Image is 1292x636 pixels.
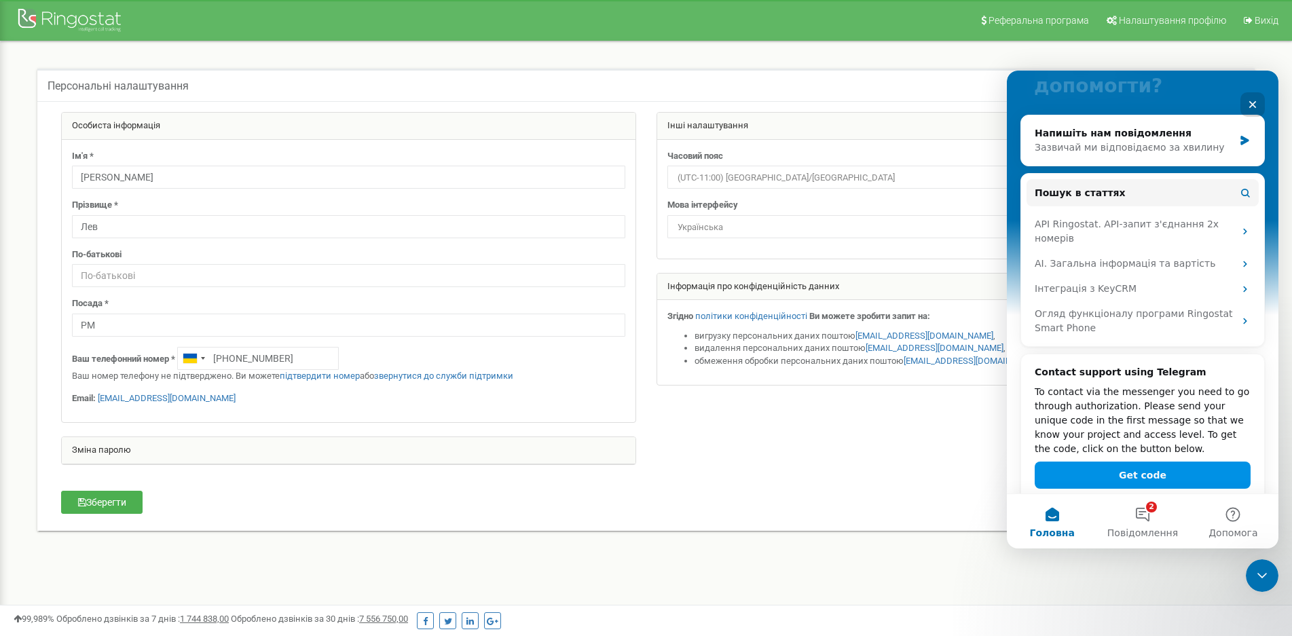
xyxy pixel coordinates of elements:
[56,614,229,624] span: Оброблено дзвінків за 7 днів :
[28,314,244,386] div: To contact via the messenger you need to go through authorization. Please send your unique code i...
[14,614,54,624] span: 99,989%
[667,166,1221,189] span: (UTC-11:00) Pacific/Midway
[20,109,252,136] button: Пошук в статтях
[28,115,119,130] span: Пошук в статтях
[672,218,1216,237] span: Українська
[667,199,738,212] label: Мова інтерфейсу
[1255,15,1278,26] span: Вихід
[28,147,227,175] div: API Ringostat. API-запит з'єднання 2х номерів
[28,186,227,200] div: AI. Загальна інформація та вартість
[90,424,181,478] button: Повідомлення
[61,491,143,514] button: Зберегти
[231,614,408,624] span: Оброблено дзвінків за 30 днів :
[280,371,360,381] a: підтвердити номер
[667,215,1221,238] span: Українська
[667,311,693,321] strong: Згідно
[72,199,118,212] label: Прізвище *
[904,356,1041,366] a: [EMAIL_ADDRESS][DOMAIN_NAME]
[72,166,625,189] input: Ім'я
[28,211,227,225] div: Інтеграція з KeyCRM
[28,296,200,307] b: Contact support using Telegram
[695,330,1221,343] li: вигрузку персональних даних поштою ,
[181,424,272,478] button: Допомога
[22,457,67,467] span: Головна
[28,70,227,84] div: Зазвичай ми відповідаємо за хвилину
[855,331,993,341] a: [EMAIL_ADDRESS][DOMAIN_NAME]
[62,437,635,464] div: Зміна паролю
[202,457,251,467] span: Допомога
[657,113,1231,140] div: Інші налаштування
[20,141,252,181] div: API Ringostat. API-запит з'єднання 2х номерів
[989,15,1089,26] span: Реферальна програма
[180,614,229,624] u: 1 744 838,00
[72,297,109,310] label: Посада *
[28,236,227,265] div: Огляд функціоналу програми Ringostat Smart Phone
[695,342,1221,355] li: видалення персональних даних поштою ,
[98,393,236,403] a: [EMAIL_ADDRESS][DOMAIN_NAME]
[374,371,513,381] a: звернутися до служби підтримки
[72,393,96,403] strong: Email:
[177,347,339,370] input: +1-800-555-55-55
[20,206,252,231] div: Інтеграція з KeyCRM
[809,311,930,321] strong: Ви можете зробити запит на:
[20,231,252,270] div: Огляд функціоналу програми Ringostat Smart Phone
[72,150,94,163] label: Ім'я *
[72,215,625,238] input: Прізвище
[62,113,635,140] div: Особиста інформація
[695,311,807,321] a: політики конфіденційності
[178,348,209,369] div: Telephone country code
[1007,71,1278,548] iframe: Intercom live chat
[1246,559,1278,592] iframe: Intercom live chat
[72,248,122,261] label: По-батькові
[72,264,625,287] input: По-батькові
[234,22,258,46] div: Закрити
[667,150,723,163] label: Часовий пояс
[14,44,258,96] div: Напишіть нам повідомленняЗазвичай ми відповідаємо за хвилину
[359,614,408,624] u: 7 556 750,00
[72,314,625,337] input: Посада
[1119,15,1226,26] span: Налаштування профілю
[28,391,244,418] button: Get code
[672,168,1216,187] span: (UTC-11:00) Pacific/Midway
[695,355,1221,368] li: обмеження обробки персональних даних поштою .
[866,343,1003,353] a: [EMAIL_ADDRESS][DOMAIN_NAME]
[100,457,171,467] span: Повідомлення
[20,181,252,206] div: AI. Загальна інформація та вартість
[72,370,625,383] p: Ваш номер телефону не підтверджено. Ви можете або
[72,353,175,366] label: Ваш телефонний номер *
[48,80,189,92] h5: Персональні налаштування
[28,56,227,70] div: Напишіть нам повідомлення
[657,274,1231,301] div: Інформація про конфіденційність данних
